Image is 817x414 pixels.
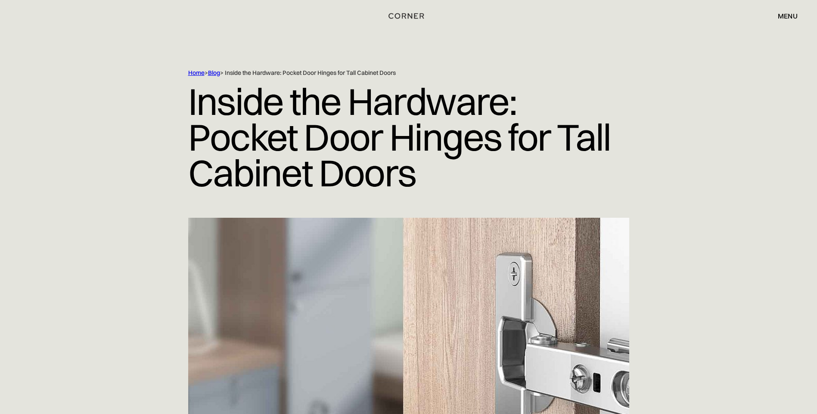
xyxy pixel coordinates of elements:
h1: Inside the Hardware: Pocket Door Hinges for Tall Cabinet Doors [188,77,629,197]
a: Blog [208,69,220,77]
div: menu [778,12,798,19]
a: home [377,10,439,22]
div: > > Inside the Hardware: Pocket Door Hinges for Tall Cabinet Doors [188,69,593,77]
div: menu [769,9,798,23]
a: Home [188,69,205,77]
